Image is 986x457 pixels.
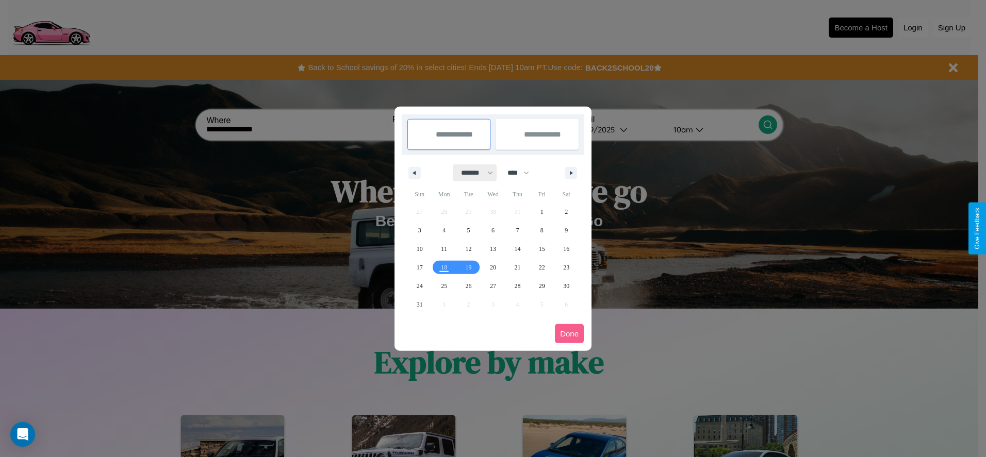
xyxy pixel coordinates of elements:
span: 2 [565,202,568,221]
button: 4 [432,221,456,240]
span: Fri [530,186,554,202]
button: 29 [530,277,554,295]
span: 29 [539,277,545,295]
span: 1 [540,202,544,221]
button: 24 [407,277,432,295]
button: 22 [530,258,554,277]
button: 16 [554,240,579,258]
button: 17 [407,258,432,277]
button: 21 [505,258,530,277]
span: 10 [417,240,423,258]
button: 25 [432,277,456,295]
span: 12 [466,240,472,258]
span: 26 [466,277,472,295]
button: 26 [456,277,481,295]
button: 10 [407,240,432,258]
span: 3 [418,221,421,240]
div: Open Intercom Messenger [10,422,35,447]
button: 28 [505,277,530,295]
button: 13 [481,240,505,258]
button: 8 [530,221,554,240]
span: 27 [490,277,496,295]
span: 13 [490,240,496,258]
span: 4 [442,221,446,240]
span: 18 [441,258,447,277]
button: 15 [530,240,554,258]
button: 12 [456,240,481,258]
span: 17 [417,258,423,277]
span: Thu [505,186,530,202]
span: 16 [563,240,569,258]
button: 3 [407,221,432,240]
span: 15 [539,240,545,258]
button: 31 [407,295,432,314]
button: 5 [456,221,481,240]
button: 2 [554,202,579,221]
span: 20 [490,258,496,277]
button: 19 [456,258,481,277]
span: 14 [514,240,520,258]
span: 23 [563,258,569,277]
button: 11 [432,240,456,258]
span: Sat [554,186,579,202]
span: Wed [481,186,505,202]
span: 21 [514,258,520,277]
span: 30 [563,277,569,295]
button: 1 [530,202,554,221]
span: Mon [432,186,456,202]
button: 20 [481,258,505,277]
span: 19 [466,258,472,277]
span: 7 [516,221,519,240]
button: 30 [554,277,579,295]
span: 6 [491,221,495,240]
span: 24 [417,277,423,295]
button: 7 [505,221,530,240]
span: 28 [514,277,520,295]
span: 22 [539,258,545,277]
button: 23 [554,258,579,277]
button: 27 [481,277,505,295]
span: Tue [456,186,481,202]
button: 6 [481,221,505,240]
span: 5 [467,221,470,240]
span: 8 [540,221,544,240]
span: 31 [417,295,423,314]
span: 11 [441,240,447,258]
div: Give Feedback [974,208,981,249]
span: 9 [565,221,568,240]
button: 9 [554,221,579,240]
button: Done [555,324,584,343]
span: Sun [407,186,432,202]
button: 14 [505,240,530,258]
button: 18 [432,258,456,277]
span: 25 [441,277,447,295]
